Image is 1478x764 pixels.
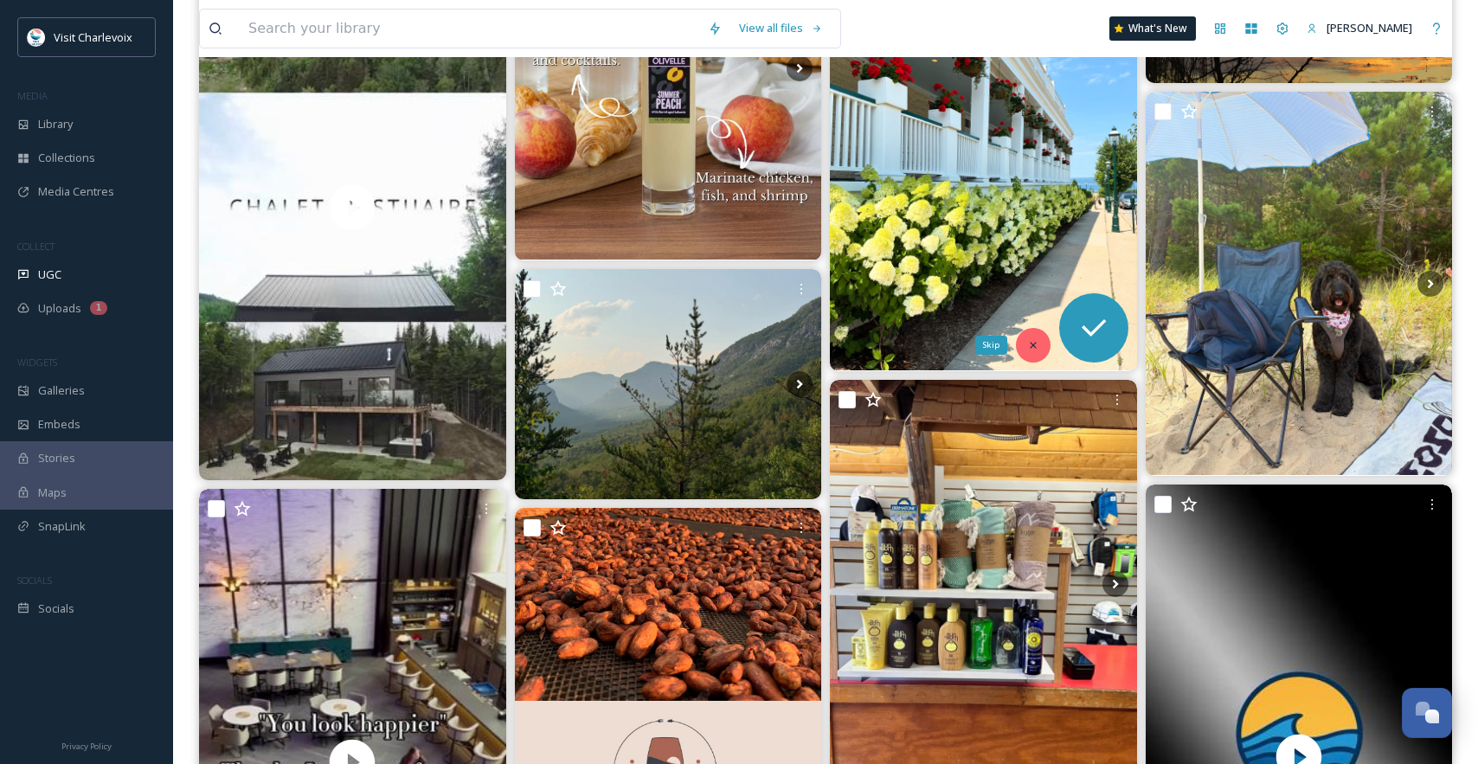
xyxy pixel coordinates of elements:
[975,336,1007,355] div: Skip
[28,29,45,46] img: Visit-Charlevoix_Logo.jpg
[38,300,81,317] span: Uploads
[38,518,86,535] span: SnapLink
[38,266,61,283] span: UGC
[61,735,112,755] a: Privacy Policy
[730,11,832,45] a: View all files
[1146,92,1453,475] img: Beach vibes today 🏖️🏖️🏖️ and a beautiful view to get lost in. Want to see what I see my friend ? ...
[1327,20,1412,35] span: [PERSON_NAME]
[38,600,74,617] span: Socials
[38,382,85,399] span: Galleries
[38,150,95,166] span: Collections
[1109,16,1196,41] a: What's New
[61,741,112,752] span: Privacy Policy
[1298,11,1421,45] a: [PERSON_NAME]
[515,269,822,499] img: Parc national des grand jardins. #reseausepaq #charlevoix #parcnationaldesgrandsjardins
[17,574,52,587] span: SOCIALS
[17,356,57,369] span: WIDGETS
[38,416,80,433] span: Embeds
[38,183,114,200] span: Media Centres
[17,240,55,253] span: COLLECT
[38,116,73,132] span: Library
[1402,688,1452,738] button: Open Chat
[90,301,107,315] div: 1
[17,89,48,102] span: MEDIA
[38,450,75,466] span: Stories
[38,485,67,501] span: Maps
[54,29,132,45] span: Visit Charlevoix
[240,10,699,48] input: Search your library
